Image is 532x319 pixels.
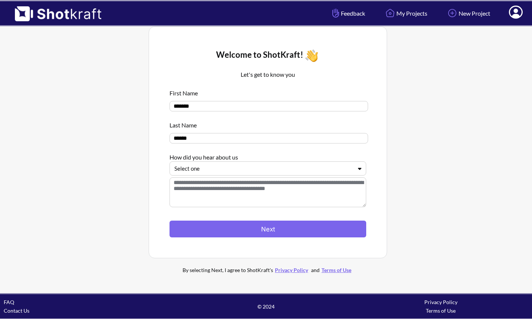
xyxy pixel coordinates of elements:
a: Privacy Policy [273,267,310,273]
img: Hand Icon [330,7,341,19]
div: By selecting Next, I agree to ShotKraft's and [167,266,368,274]
a: Terms of Use [320,267,353,273]
span: © 2024 [178,302,353,311]
img: Add Icon [446,7,459,19]
div: How did you hear about us [170,149,366,161]
a: New Project [440,3,496,23]
div: Last Name [170,117,366,129]
a: Contact Us [4,307,29,314]
button: Next [170,221,366,237]
a: FAQ [4,299,14,305]
div: Privacy Policy [354,298,528,306]
img: Wave Icon [303,47,320,64]
div: Terms of Use [354,306,528,315]
img: Home Icon [384,7,396,19]
p: Let's get to know you [170,70,366,79]
div: Welcome to ShotKraft! [170,47,366,64]
span: Feedback [330,9,365,18]
a: My Projects [378,3,433,23]
div: First Name [170,85,366,97]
